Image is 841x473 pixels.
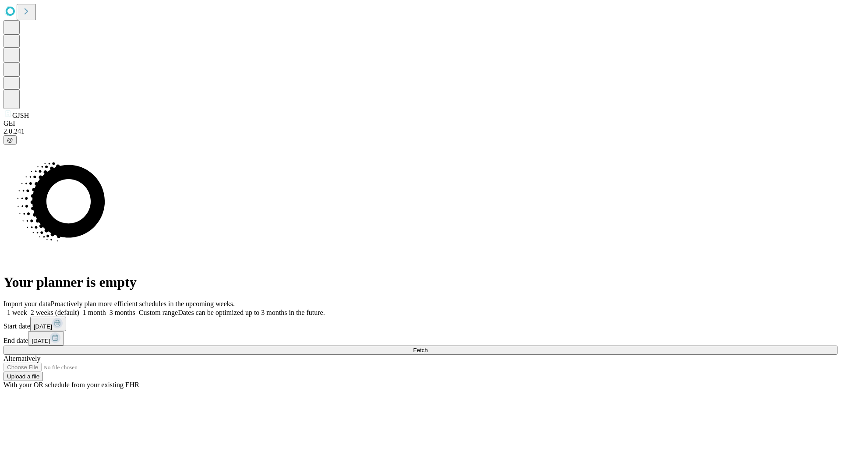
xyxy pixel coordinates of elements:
span: Alternatively [4,355,40,362]
button: [DATE] [28,331,64,346]
span: Custom range [139,309,178,316]
div: End date [4,331,837,346]
button: [DATE] [30,317,66,331]
span: @ [7,137,13,143]
span: Proactively plan more efficient schedules in the upcoming weeks. [51,300,235,307]
button: Upload a file [4,372,43,381]
span: With your OR schedule from your existing EHR [4,381,139,388]
span: 2 weeks (default) [31,309,79,316]
div: Start date [4,317,837,331]
span: Fetch [413,347,428,353]
h1: Your planner is empty [4,274,837,290]
span: 1 month [83,309,106,316]
span: [DATE] [34,323,52,330]
div: GEI [4,120,837,127]
button: @ [4,135,17,145]
span: 1 week [7,309,27,316]
span: 3 months [110,309,135,316]
span: [DATE] [32,338,50,344]
span: Import your data [4,300,51,307]
button: Fetch [4,346,837,355]
div: 2.0.241 [4,127,837,135]
span: GJSH [12,112,29,119]
span: Dates can be optimized up to 3 months in the future. [178,309,325,316]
